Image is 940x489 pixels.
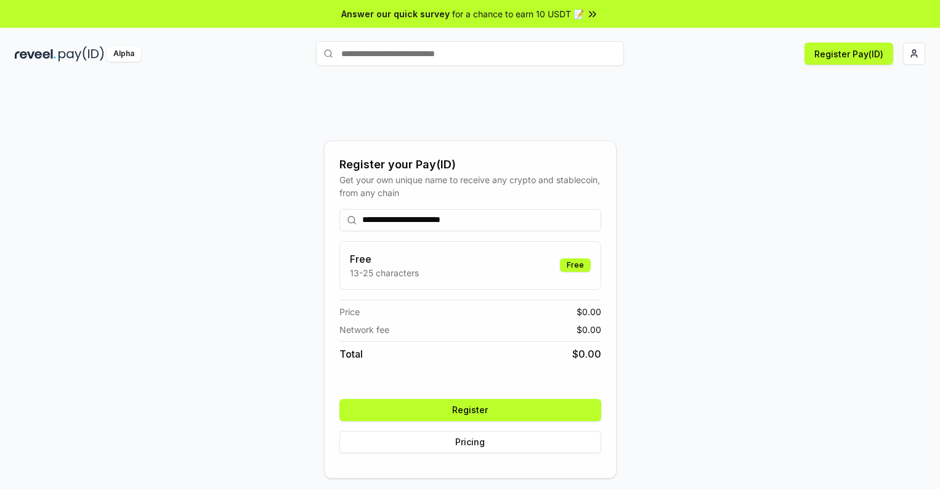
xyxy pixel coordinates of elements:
[59,46,104,62] img: pay_id
[339,347,363,361] span: Total
[107,46,141,62] div: Alpha
[339,323,389,336] span: Network fee
[350,266,419,279] p: 13-25 characters
[560,258,591,272] div: Free
[577,323,601,336] span: $ 0.00
[572,347,601,361] span: $ 0.00
[339,305,360,318] span: Price
[15,46,56,62] img: reveel_dark
[577,305,601,318] span: $ 0.00
[804,43,893,65] button: Register Pay(ID)
[339,431,601,453] button: Pricing
[339,399,601,421] button: Register
[341,7,450,20] span: Answer our quick survey
[452,7,584,20] span: for a chance to earn 10 USDT 📝
[339,156,601,173] div: Register your Pay(ID)
[339,173,601,199] div: Get your own unique name to receive any crypto and stablecoin, from any chain
[350,252,419,266] h3: Free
